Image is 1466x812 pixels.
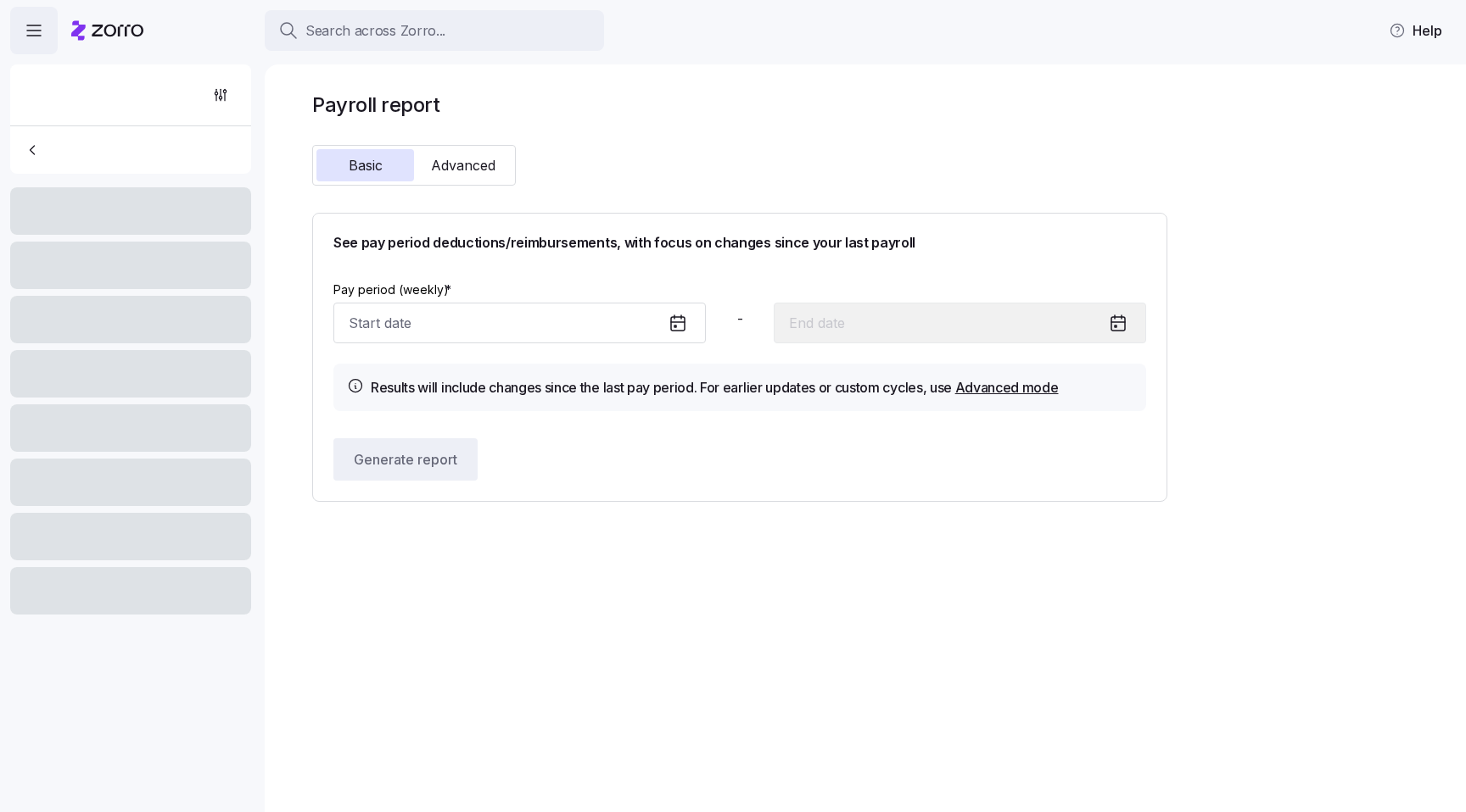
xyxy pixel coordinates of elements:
[333,234,1146,252] h1: See pay period deductions/reimbursements, with focus on changes since your last payroll
[265,10,604,51] button: Search across Zorro...
[349,159,383,172] span: Basic
[354,449,457,470] span: Generate report
[312,92,1167,118] h1: Payroll report
[333,281,455,299] label: Pay period (weekly)
[1375,14,1456,47] button: Help
[431,159,495,172] span: Advanced
[955,379,1059,396] a: Advanced mode
[333,303,706,343] input: Start date
[737,309,743,330] span: -
[371,377,1059,398] h4: Results will include changes since the last pay period. For earlier updates or custom cycles, use
[333,438,478,481] button: Generate report
[774,303,1146,343] input: End date
[1389,20,1442,41] span: Help
[305,20,445,42] span: Search across Zorro...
